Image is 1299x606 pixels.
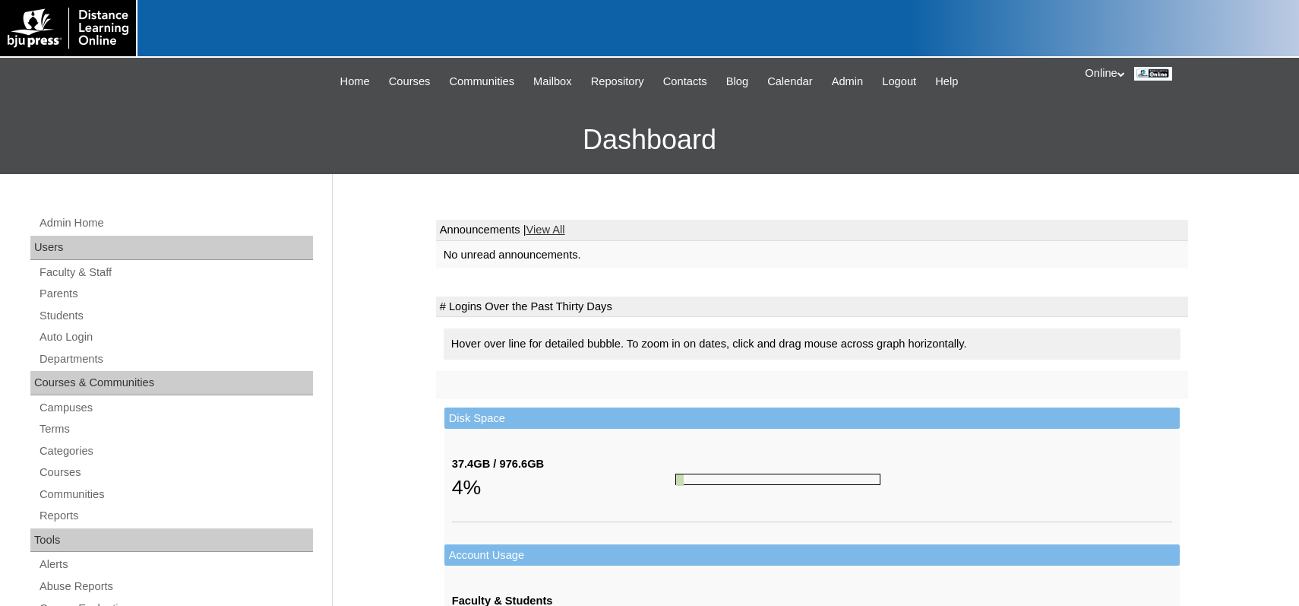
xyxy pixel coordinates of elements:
div: 37.4GB / 976.6GB [452,456,675,472]
a: Auto Login [38,328,313,347]
div: 4% [452,472,675,503]
td: Account Usage [444,544,1180,566]
span: Admin [832,73,864,90]
a: View All [526,224,565,236]
a: Terms [38,420,313,439]
span: Calendar [767,73,812,90]
a: Students [38,306,313,325]
td: Disk Space [444,408,1180,430]
span: Contacts [663,73,707,90]
a: Alerts [38,555,313,574]
span: Home [340,73,370,90]
a: Categories [38,442,313,461]
a: Help [928,73,966,90]
span: Mailbox [533,73,572,90]
div: Tools [30,528,313,553]
a: Campuses [38,398,313,417]
div: Courses & Communities [30,371,313,395]
a: Calendar [760,73,820,90]
span: Courses [389,73,431,90]
a: Admin Home [38,214,313,233]
div: Online [1085,65,1284,81]
a: Faculty & Staff [38,263,313,282]
a: Reports [38,506,313,525]
span: Help [935,73,958,90]
span: Repository [591,73,644,90]
img: logo-white.png [8,8,128,49]
a: Contacts [656,73,715,90]
a: Departments [38,350,313,369]
a: Abuse Reports [38,577,313,596]
a: Courses [38,463,313,482]
span: Communities [449,73,514,90]
a: Communities [38,485,313,504]
h3: Dashboard [8,106,1291,174]
a: Courses [381,73,438,90]
a: Home [333,73,378,90]
span: Logout [882,73,916,90]
a: Communities [441,73,522,90]
span: Blog [726,73,748,90]
a: Repository [583,73,652,90]
td: Announcements | [436,220,1188,241]
a: Parents [38,284,313,303]
a: Mailbox [526,73,580,90]
img: Online / Instructor [1134,67,1172,81]
td: # Logins Over the Past Thirty Days [436,297,1188,318]
a: Admin [824,73,871,90]
div: Hover over line for detailed bubble. To zoom in on dates, click and drag mouse across graph horiz... [444,328,1180,360]
a: Logout [874,73,924,90]
td: No unread announcements. [436,241,1188,269]
a: Blog [719,73,756,90]
div: Users [30,236,313,260]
